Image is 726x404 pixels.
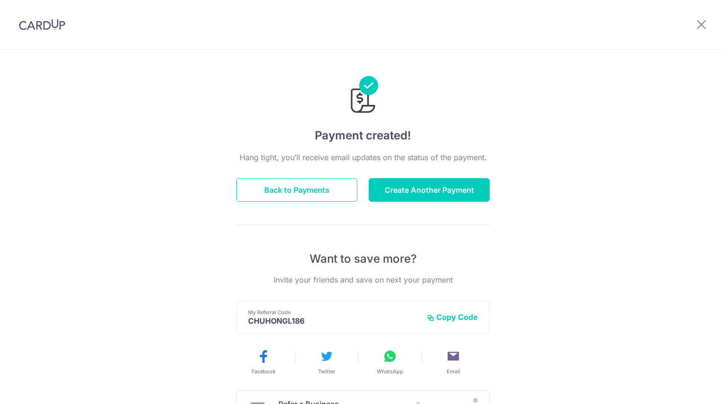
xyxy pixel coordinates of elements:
p: Hang tight, you’ll receive email updates on the status of the payment. [236,152,490,163]
h4: Payment created! [236,127,490,144]
button: Email [425,349,481,375]
button: Create Another Payment [369,178,490,202]
button: Twitter [299,349,354,375]
p: My Referral Code [248,309,419,316]
button: Back to Payments [236,178,357,202]
p: CHUHONGL186 [248,316,419,326]
span: Email [447,368,460,375]
img: CardUp [19,19,65,30]
button: Facebook [235,349,291,375]
p: Want to save more? [236,251,490,266]
span: WhatsApp [377,368,403,375]
p: Invite your friends and save on next your payment [236,274,490,285]
button: WhatsApp [362,349,418,375]
button: Copy Code [427,312,478,322]
img: Payments [348,76,378,116]
span: Twitter [318,368,335,375]
span: Facebook [251,368,276,375]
